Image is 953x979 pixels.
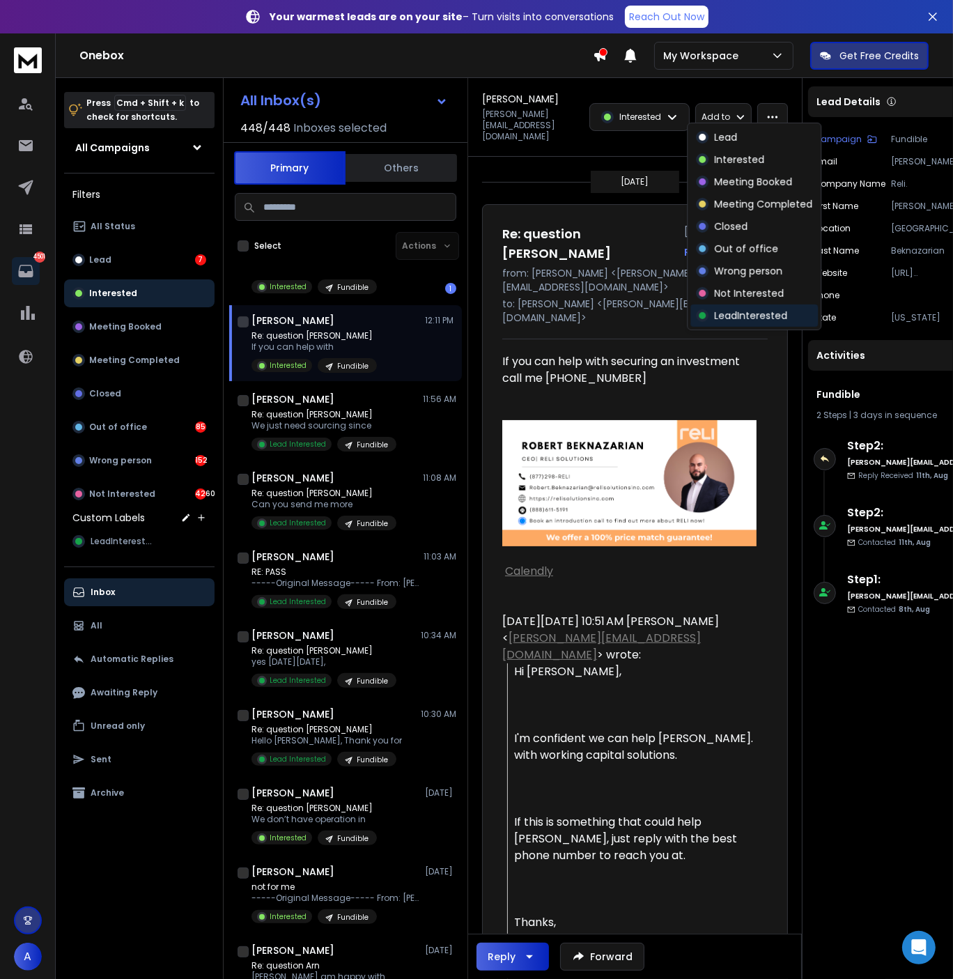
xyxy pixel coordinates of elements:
[91,687,157,698] p: Awaiting Reply
[251,645,396,656] p: Re: question [PERSON_NAME]
[423,472,456,484] p: 11:08 AM
[502,297,768,325] p: to: [PERSON_NAME] <[PERSON_NAME][EMAIL_ADDRESS][DOMAIN_NAME]>
[357,597,388,608] p: Fundible
[89,455,152,466] p: Wrong person
[714,153,764,167] p: Interested
[423,394,456,405] p: 11:56 AM
[502,266,768,294] p: from: [PERSON_NAME] <[PERSON_NAME][EMAIL_ADDRESS][DOMAIN_NAME]>
[858,604,930,615] p: Contacted
[91,536,156,547] span: LeadInterested
[816,95,881,109] p: Lead Details
[337,912,369,923] p: Fundible
[560,943,644,971] button: Forward
[337,282,369,293] p: Fundible
[502,613,757,663] div: [DATE][DATE] 10:51 AM [PERSON_NAME] < > wrote:
[502,420,757,546] img: AIorK4wWakkPntoNyJ9xX_K9DIhBMBLB0YtrK3kvrNITZ3wMBz02asxbKdgUnt17TKmisnczVnTI7ayDLD71
[899,604,930,615] span: 8th, Aug
[702,111,730,123] p: Add to
[251,814,377,825] p: We don’t have operation in
[251,341,377,353] p: If you can help with
[337,833,369,844] p: Fundible
[251,960,385,971] p: Re: question Arn
[195,254,206,265] div: 7
[251,786,334,800] h1: [PERSON_NAME]
[251,881,419,893] p: not for me
[251,488,396,499] p: Re: question [PERSON_NAME]
[251,314,334,327] h1: [PERSON_NAME]
[89,254,111,265] p: Lead
[64,185,215,204] h3: Filters
[621,176,649,187] p: [DATE]
[839,49,919,63] p: Get Free Credits
[421,709,456,720] p: 10:30 AM
[814,245,859,256] p: Last Name
[858,537,931,548] p: Contacted
[502,630,701,663] a: [PERSON_NAME][EMAIL_ADDRESS][DOMAIN_NAME]
[251,707,334,721] h1: [PERSON_NAME]
[488,950,516,964] div: Reply
[251,550,334,564] h1: [PERSON_NAME]
[814,268,847,279] p: website
[270,10,463,24] strong: Your warmest leads are on your site
[814,156,837,167] p: Email
[251,943,334,957] h1: [PERSON_NAME]
[714,264,782,278] p: Wrong person
[234,151,346,185] button: Primary
[195,455,206,466] div: 152
[814,201,858,212] p: First Name
[270,675,326,686] p: Lead Interested
[270,10,614,24] p: – Turn visits into conversations
[357,518,388,529] p: Fundible
[357,440,388,450] p: Fundible
[91,620,102,631] p: All
[75,141,150,155] h1: All Campaigns
[91,720,145,732] p: Unread only
[421,630,456,641] p: 10:34 AM
[270,596,326,607] p: Lead Interested
[195,422,206,433] div: 85
[89,355,180,366] p: Meeting Completed
[91,654,173,665] p: Automatic Replies
[505,563,553,579] a: Calendly
[89,288,137,299] p: Interested
[72,511,145,525] h3: Custom Labels
[79,47,593,64] h1: Onebox
[270,833,307,843] p: Interested
[251,330,377,341] p: Re: question [PERSON_NAME]
[629,10,704,24] p: Reach Out Now
[270,754,326,764] p: Lead Interested
[814,134,862,145] p: Campaign
[858,470,948,481] p: Reply Received
[195,488,206,500] div: 4260
[114,95,186,111] span: Cmd + Shift + k
[270,282,307,292] p: Interested
[251,499,396,510] p: Can you send me more
[814,178,885,190] p: Company Name
[91,221,135,232] p: All Status
[14,47,42,73] img: logo
[902,931,936,964] div: Open Intercom Messenger
[425,787,456,799] p: [DATE]
[502,353,757,387] div: If you can help with securing an investment call me [PHONE_NUMBER]
[714,197,812,211] p: Meeting Completed
[357,755,388,765] p: Fundible
[89,488,155,500] p: Not Interested
[240,120,290,137] span: 448 / 448
[425,945,456,956] p: [DATE]
[91,587,115,598] p: Inbox
[251,578,419,589] p: -----Original Message----- From: [PERSON_NAME]
[251,566,419,578] p: RE: PASS
[293,120,387,137] h3: Inboxes selected
[714,286,784,300] p: Not Interested
[270,439,326,449] p: Lead Interested
[270,518,326,528] p: Lead Interested
[714,175,792,189] p: Meeting Booked
[816,409,847,421] span: 2 Steps
[357,676,388,686] p: Fundible
[251,420,396,431] p: We just need sourcing since
[251,409,396,420] p: Re: question [PERSON_NAME]
[814,223,851,234] p: location
[86,96,199,124] p: Press to check for shortcuts.
[14,943,42,971] span: A
[337,361,369,371] p: Fundible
